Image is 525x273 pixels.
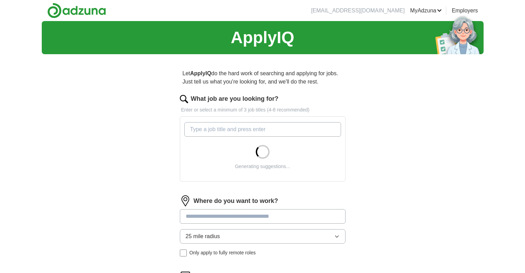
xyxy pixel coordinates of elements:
span: Only apply to fully remote roles [189,249,256,256]
input: Type a job title and press enter [184,122,341,137]
p: Let do the hard work of searching and applying for jobs. Just tell us what you're looking for, an... [180,67,346,89]
h1: ApplyIQ [231,25,294,50]
a: MyAdzuna [410,7,442,15]
span: 25 mile radius [186,232,220,241]
input: Only apply to fully remote roles [180,250,187,256]
label: What job are you looking for? [191,94,279,104]
button: 25 mile radius [180,229,346,244]
li: [EMAIL_ADDRESS][DOMAIN_NAME] [311,7,405,15]
label: Where do you want to work? [194,196,278,206]
strong: ApplyIQ [190,70,211,76]
img: Adzuna logo [47,3,106,18]
p: Enter or select a minimum of 3 job titles (4-8 recommended) [180,106,346,114]
img: location.png [180,195,191,206]
img: search.png [180,95,188,103]
div: Generating suggestions... [235,163,290,170]
a: Employers [452,7,478,15]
